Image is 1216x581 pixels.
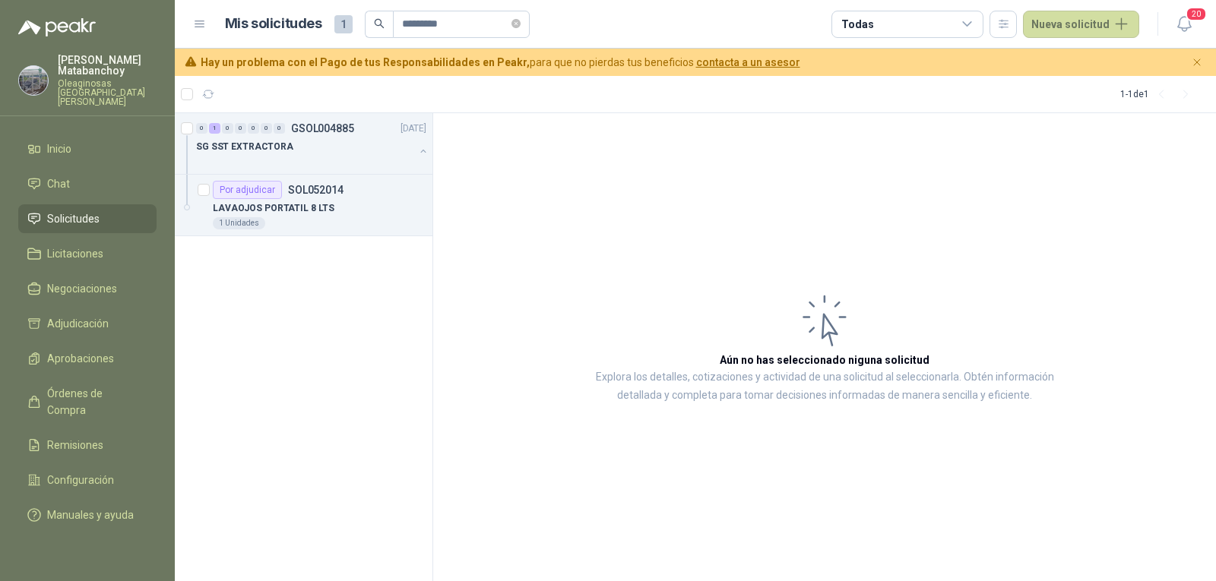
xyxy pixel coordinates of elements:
div: 0 [261,123,272,134]
p: SG SST EXTRACTORA [196,140,293,154]
p: GSOL004885 [291,123,354,134]
a: Adjudicación [18,309,157,338]
b: Hay un problema con el Pago de tus Responsabilidades en Peakr, [201,56,530,68]
h3: Aún no has seleccionado niguna solicitud [720,352,929,368]
p: SOL052014 [288,185,344,195]
h1: Mis solicitudes [225,13,322,35]
span: Inicio [47,141,71,157]
a: Manuales y ayuda [18,500,157,529]
a: Por adjudicarSOL052014LAVAOJOS PORTATIL 8 LTS1 Unidades [175,175,432,236]
span: Configuración [47,472,114,488]
div: 0 [274,123,285,134]
span: search [374,18,385,29]
span: 1 [334,15,353,33]
span: 20 [1186,7,1207,21]
div: Todas [841,16,873,33]
div: 0 [248,123,259,134]
span: Negociaciones [47,280,117,297]
span: close-circle [511,19,521,28]
button: Nueva solicitud [1023,11,1139,38]
div: 1 - 1 de 1 [1120,82,1198,106]
img: Company Logo [19,66,48,95]
span: Manuales y ayuda [47,507,134,523]
a: contacta a un asesor [696,56,800,68]
span: Solicitudes [47,210,100,227]
a: Negociaciones [18,274,157,303]
a: Chat [18,169,157,198]
div: 0 [196,123,207,134]
a: Remisiones [18,431,157,459]
a: Licitaciones [18,239,157,268]
span: Adjudicación [47,315,109,332]
p: [PERSON_NAME] Matabanchoy [58,55,157,76]
div: Por adjudicar [213,181,282,199]
span: Órdenes de Compra [47,385,142,418]
button: 20 [1170,11,1198,38]
span: close-circle [511,17,521,31]
p: [DATE] [401,122,426,136]
span: Aprobaciones [47,350,114,367]
a: Aprobaciones [18,344,157,373]
span: Licitaciones [47,245,103,262]
div: 0 [222,123,233,134]
button: Cerrar [1188,53,1207,72]
div: 1 [209,123,220,134]
span: Remisiones [47,437,103,453]
p: Oleaginosas [GEOGRAPHIC_DATA][PERSON_NAME] [58,79,157,106]
a: Órdenes de Compra [18,379,157,425]
div: 0 [235,123,246,134]
img: Logo peakr [18,18,96,36]
div: 1 Unidades [213,217,265,229]
p: Explora los detalles, cotizaciones y actividad de una solicitud al seleccionarla. Obtén informaci... [585,368,1064,405]
a: Configuración [18,466,157,494]
p: LAVAOJOS PORTATIL 8 LTS [213,201,334,216]
span: para que no pierdas tus beneficios [201,54,800,71]
a: 0 1 0 0 0 0 0 GSOL004885[DATE] SG SST EXTRACTORA [196,119,429,168]
a: Inicio [18,134,157,163]
span: Chat [47,175,70,192]
a: Solicitudes [18,204,157,233]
